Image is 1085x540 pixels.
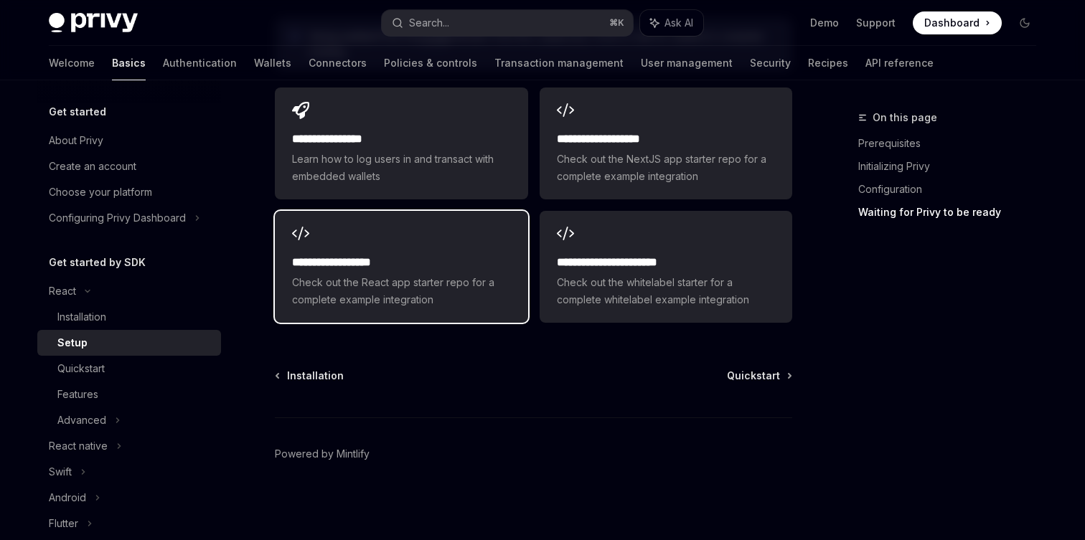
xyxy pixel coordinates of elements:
h5: Get started by SDK [49,254,146,271]
a: Features [37,382,221,407]
button: Ask AI [640,10,703,36]
a: Prerequisites [858,132,1048,155]
a: **** **** **** **** ***Check out the whitelabel starter for a complete whitelabel example integra... [540,211,792,323]
a: **** **** **** ***Check out the React app starter repo for a complete example integration [275,211,527,323]
a: Security [750,46,791,80]
a: Demo [810,16,839,30]
a: Dashboard [913,11,1002,34]
div: Search... [409,14,449,32]
a: Setup [37,330,221,356]
div: React native [49,437,108,455]
a: Basics [112,46,146,80]
a: Quickstart [37,356,221,382]
a: Authentication [163,46,237,80]
span: Learn how to log users in and transact with embedded wallets [292,151,510,185]
a: Recipes [808,46,848,80]
span: ⌘ K [609,17,624,29]
button: Search...⌘K [382,10,633,36]
a: Powered by Mintlify [275,447,370,461]
div: Configuring Privy Dashboard [49,209,186,227]
a: Create an account [37,153,221,179]
span: Installation [287,369,344,383]
a: Choose your platform [37,179,221,205]
h5: Get started [49,103,106,120]
a: API reference [865,46,934,80]
img: dark logo [49,13,138,33]
div: About Privy [49,132,103,149]
span: Check out the NextJS app starter repo for a complete example integration [557,151,775,185]
a: **** **** **** ****Check out the NextJS app starter repo for a complete example integration [540,87,792,199]
a: Welcome [49,46,95,80]
a: Initializing Privy [858,155,1048,178]
a: User management [641,46,733,80]
button: Toggle dark mode [1013,11,1036,34]
span: Check out the React app starter repo for a complete example integration [292,274,510,308]
span: Check out the whitelabel starter for a complete whitelabel example integration [557,274,775,308]
div: React [49,283,76,300]
div: Quickstart [57,360,105,377]
div: Android [49,489,86,506]
a: **** **** **** *Learn how to log users in and transact with embedded wallets [275,87,527,199]
a: Installation [37,304,221,330]
a: Configuration [858,178,1048,201]
span: Ask AI [664,16,693,30]
span: On this page [873,109,937,126]
div: Flutter [49,515,78,532]
div: Choose your platform [49,184,152,201]
a: Policies & controls [384,46,477,80]
a: Waiting for Privy to be ready [858,201,1048,224]
div: Installation [57,308,106,326]
a: Installation [276,369,344,383]
a: Support [856,16,896,30]
a: Quickstart [727,369,791,383]
a: Transaction management [494,46,624,80]
a: Connectors [309,46,367,80]
span: Dashboard [924,16,980,30]
div: Swift [49,463,72,480]
a: Wallets [254,46,291,80]
a: About Privy [37,128,221,153]
div: Create an account [49,158,136,175]
div: Setup [57,334,88,351]
div: Advanced [57,412,106,429]
div: Features [57,386,98,403]
span: Quickstart [727,369,780,383]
